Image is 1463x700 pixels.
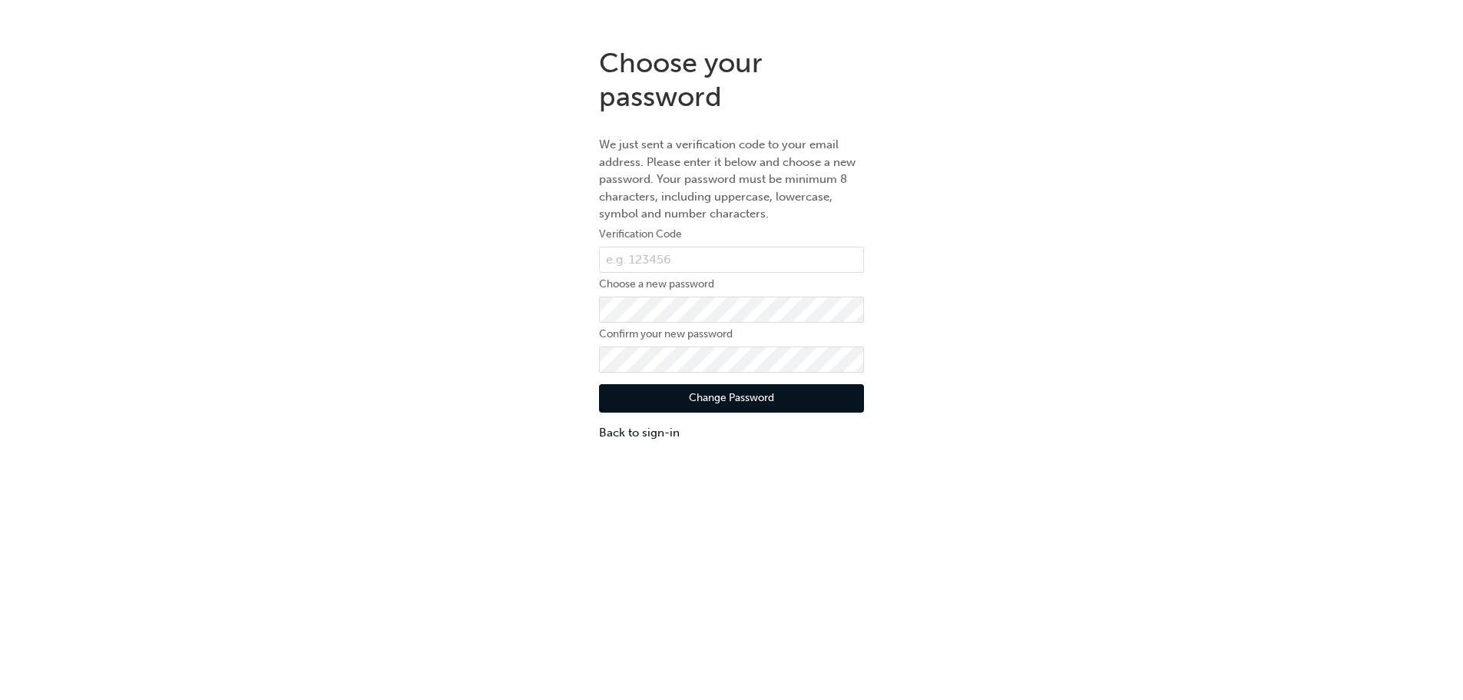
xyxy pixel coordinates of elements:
h1: Choose your password [599,46,864,113]
button: Change Password [599,384,864,413]
label: Choose a new password [599,275,864,294]
label: Verification Code [599,225,864,244]
input: e.g. 123456 [599,247,864,273]
a: Back to sign-in [599,424,864,442]
p: We just sent a verification code to your email address. Please enter it below and choose a new pa... [599,136,864,223]
label: Confirm your new password [599,325,864,343]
